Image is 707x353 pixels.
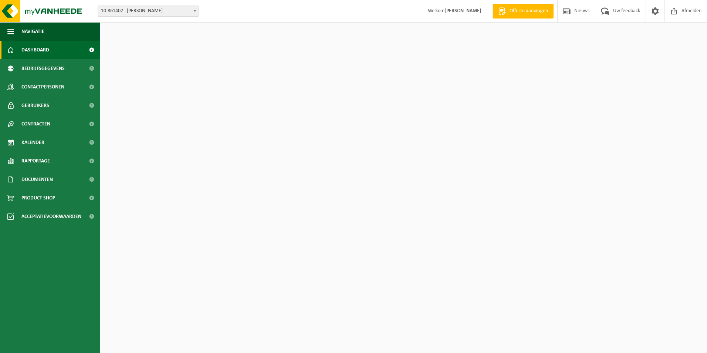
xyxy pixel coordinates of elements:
a: Offerte aanvragen [493,4,554,19]
span: Dashboard [21,41,49,59]
span: Navigatie [21,22,44,41]
span: 10-861402 - PIETERS RUDY - ZWEVEZELE [98,6,199,17]
span: Documenten [21,170,53,189]
span: Rapportage [21,152,50,170]
span: Gebruikers [21,96,49,115]
span: 10-861402 - PIETERS RUDY - ZWEVEZELE [98,6,199,16]
span: Offerte aanvragen [508,7,550,15]
span: Bedrijfsgegevens [21,59,65,78]
span: Acceptatievoorwaarden [21,207,81,226]
span: Product Shop [21,189,55,207]
span: Contactpersonen [21,78,64,96]
span: Contracten [21,115,50,133]
span: Kalender [21,133,44,152]
strong: [PERSON_NAME] [444,8,481,14]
